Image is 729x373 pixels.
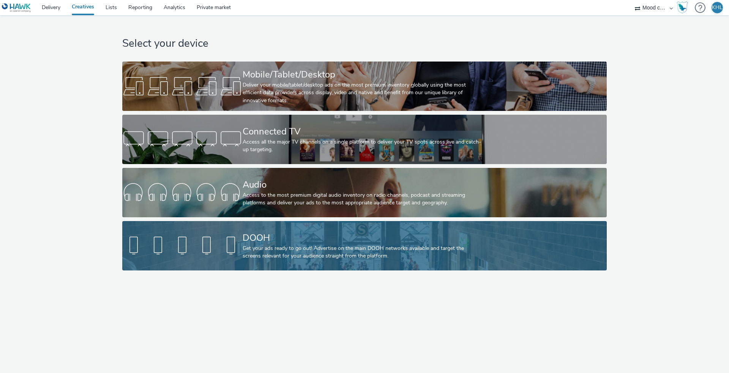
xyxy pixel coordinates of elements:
div: Mobile/Tablet/Desktop [243,68,483,81]
div: Access to the most premium digital audio inventory on radio channels, podcast and streaming platf... [243,191,483,207]
h1: Select your device [122,36,606,51]
div: Connected TV [243,125,483,138]
div: KHL [712,2,723,13]
div: Get your ads ready to go out! Advertise on the main DOOH networks available and target the screen... [243,245,483,260]
a: Mobile/Tablet/DesktopDeliver your mobile/tablet/desktop ads on the most premium inventory globall... [122,62,606,111]
a: Connected TVAccess all the major TV channels on a single platform to deliver your TV spots across... [122,115,606,164]
div: DOOH [243,231,483,245]
img: Hawk Academy [677,2,688,14]
img: undefined Logo [2,3,31,13]
a: Hawk Academy [677,2,691,14]
div: Access all the major TV channels on a single platform to deliver your TV spots across live and ca... [243,138,483,154]
div: Deliver your mobile/tablet/desktop ads on the most premium inventory globally using the most effi... [243,81,483,104]
div: Audio [243,178,483,191]
a: DOOHGet your ads ready to go out! Advertise on the main DOOH networks available and target the sc... [122,221,606,270]
a: AudioAccess to the most premium digital audio inventory on radio channels, podcast and streaming ... [122,168,606,217]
